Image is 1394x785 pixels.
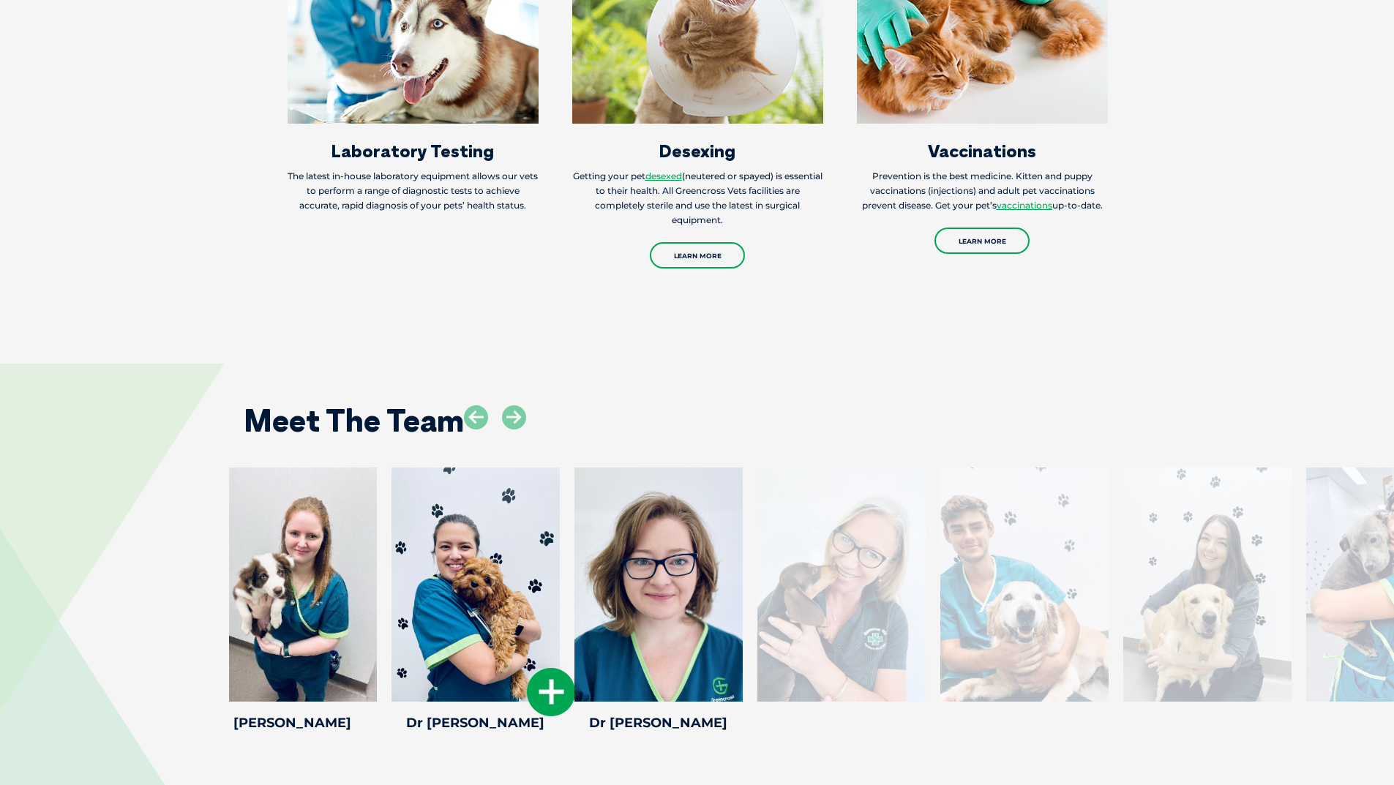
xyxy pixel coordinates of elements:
[572,169,823,228] p: Getting your pet (neutered or spayed) is essential to their health. All Greencross Vets facilitie...
[857,142,1108,159] h3: Vaccinations
[574,716,743,729] h4: Dr [PERSON_NAME]
[650,242,745,268] a: Learn More
[244,405,464,436] h2: Meet The Team
[997,200,1052,211] a: vaccinations
[572,142,823,159] h3: Desexing
[934,228,1030,254] a: Learn More
[857,169,1108,213] p: Prevention is the best medicine. Kitten and puppy vaccinations (injections) and adult pet vaccina...
[391,716,560,729] h4: Dr [PERSON_NAME]
[288,142,539,159] h3: Laboratory Testing
[209,716,377,729] h4: [PERSON_NAME]
[288,169,539,213] p: The latest in-house laboratory equipment allows our vets to perform a range of diagnostic tests t...
[645,170,682,181] a: desexed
